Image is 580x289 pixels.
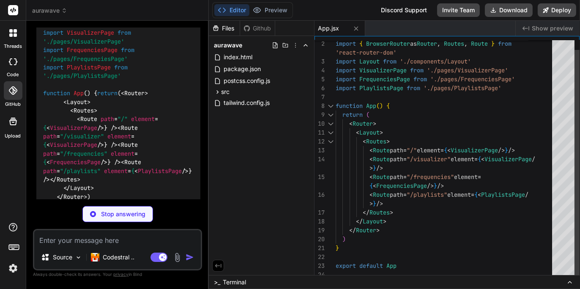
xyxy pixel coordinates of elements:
div: 15 [315,173,325,182]
span: return [97,89,118,97]
span: VisualizerPage [484,155,532,163]
span: < = = < /> [43,141,141,166]
span: { [369,182,373,190]
div: 16 [315,190,325,199]
span: Router [63,193,84,201]
span: Router [124,89,145,97]
img: Codestral 25.01 [91,253,99,261]
span: "/playlists" [60,167,101,175]
div: 6 [315,84,325,93]
span: path [390,155,403,163]
span: "/" [118,116,128,123]
span: Route [124,159,141,166]
img: icon [186,253,194,261]
div: Click to collapse the range. [326,137,337,146]
span: Layout [363,217,383,225]
span: VisualizerPage [67,29,114,37]
span: index.html [223,52,253,62]
span: } [491,40,495,47]
div: Click to collapse the range. [326,102,337,110]
span: import [336,58,356,65]
span: element [451,155,474,163]
div: 8 [315,102,325,110]
label: threads [4,43,22,50]
div: 18 [315,217,325,226]
span: path [390,173,403,181]
span: "/playlists" [407,191,447,198]
span: default [359,262,383,270]
span: Terminal [223,278,246,286]
span: element [454,173,478,181]
span: < [369,191,373,198]
div: 12 [315,137,325,146]
span: "/" [407,146,417,154]
span: > [380,129,383,136]
span: Layout [359,129,380,136]
div: 22 [315,253,325,261]
img: attachment [172,253,182,262]
span: < [349,120,353,127]
span: App [74,89,84,97]
div: Click to collapse the range. [326,119,337,128]
div: 17 [315,208,325,217]
button: Invite Team [437,3,480,17]
span: aurawave [32,6,67,15]
span: import [336,84,356,92]
div: Github [240,24,275,33]
span: App [366,102,376,110]
span: import [336,40,356,47]
div: 3 [315,57,325,66]
span: </ > [57,193,87,201]
span: './pages/PlaylistsPage' [43,72,121,80]
span: VisualizerPage [451,146,498,154]
span: > [369,200,373,207]
span: import [336,75,356,83]
span: element [111,150,134,157]
span: Routes [366,138,386,145]
button: Editor [214,4,249,16]
span: import [43,63,63,71]
span: Route [373,191,390,198]
span: { [386,102,390,110]
span: './pages/VisualizerPage' [427,66,508,74]
span: { [43,124,47,132]
span: PlaylistsPage [67,63,111,71]
span: element [131,116,155,123]
span: , [437,40,440,47]
label: GitHub [5,101,21,108]
span: path [43,132,57,140]
span: element [107,132,131,140]
span: Routes [444,40,464,47]
span: from [114,63,128,71]
span: from [121,47,134,54]
span: path [43,167,57,175]
span: < [478,191,481,198]
span: ( [376,102,380,110]
div: 9 [315,110,325,119]
span: return [342,111,363,118]
span: './components/Layout' [400,58,471,65]
span: Route [373,173,390,181]
span: PlaylistsPage [359,84,403,92]
span: /> [427,182,434,190]
span: PlaylistsPage [138,167,182,175]
span: = [403,191,407,198]
span: { [43,159,47,166]
span: < [369,173,373,181]
span: path [101,116,114,123]
span: </ [363,209,369,216]
span: < [363,138,366,145]
span: = [403,146,407,154]
div: 4 [315,66,325,75]
span: </ [356,217,363,225]
div: 20 [315,235,325,244]
span: < [373,182,376,190]
span: < > [70,107,97,114]
span: < [369,155,373,163]
span: './pages/FrequenciesPage' [43,55,128,63]
span: < [447,146,451,154]
span: } [336,244,339,252]
span: ) [380,102,383,110]
span: , [464,40,468,47]
div: Click to collapse the range. [326,110,337,119]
